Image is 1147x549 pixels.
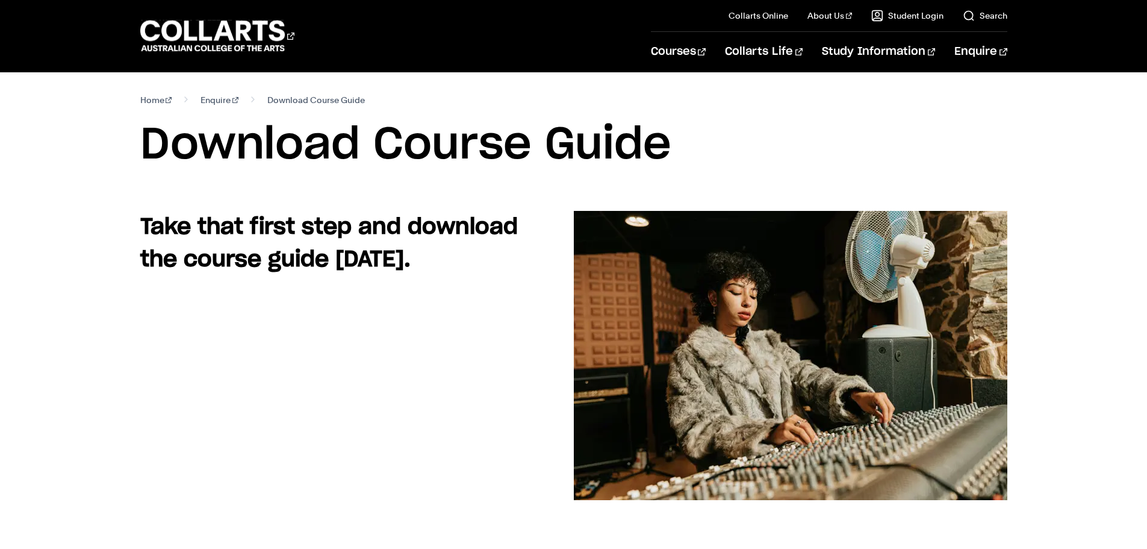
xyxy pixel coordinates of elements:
a: Home [140,92,172,108]
a: About Us [807,10,852,22]
strong: Take that first step and download the course guide [DATE]. [140,216,518,271]
a: Enquire [954,32,1007,72]
a: Collarts Life [725,32,803,72]
a: Enquire [200,92,238,108]
a: Collarts Online [729,10,788,22]
div: Go to homepage [140,19,294,53]
a: Search [963,10,1007,22]
a: Courses [651,32,706,72]
h1: Download Course Guide [140,118,1007,172]
a: Study Information [822,32,935,72]
a: Student Login [871,10,943,22]
span: Download Course Guide [267,92,365,108]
